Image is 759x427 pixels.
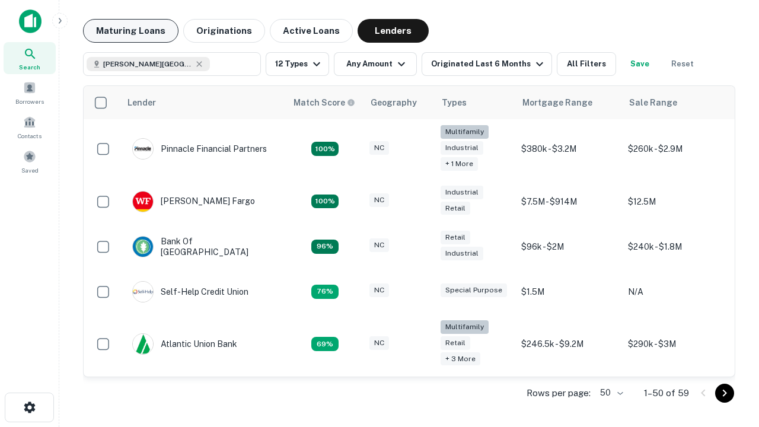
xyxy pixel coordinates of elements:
[522,95,592,110] div: Mortgage Range
[133,237,153,257] img: picture
[133,139,153,159] img: picture
[266,52,329,76] button: 12 Types
[441,247,483,260] div: Industrial
[294,96,353,109] h6: Match Score
[369,193,389,207] div: NC
[442,95,467,110] div: Types
[441,157,478,171] div: + 1 more
[4,77,56,109] a: Borrowers
[83,19,178,43] button: Maturing Loans
[700,294,759,351] iframe: Chat Widget
[629,95,677,110] div: Sale Range
[664,52,701,76] button: Reset
[133,282,153,302] img: picture
[132,191,255,212] div: [PERSON_NAME] Fargo
[311,142,339,156] div: Matching Properties: 26, hasApolloMatch: undefined
[622,86,729,119] th: Sale Range
[4,111,56,143] a: Contacts
[622,179,729,224] td: $12.5M
[286,86,363,119] th: Capitalize uses an advanced AI algorithm to match your search with the best lender. The match sco...
[133,334,153,354] img: picture
[441,283,507,297] div: Special Purpose
[294,96,355,109] div: Capitalize uses an advanced AI algorithm to match your search with the best lender. The match sco...
[441,125,489,139] div: Multifamily
[515,224,622,269] td: $96k - $2M
[515,119,622,179] td: $380k - $3.2M
[622,119,729,179] td: $260k - $2.9M
[622,269,729,314] td: N/A
[19,9,42,33] img: capitalize-icon.png
[21,165,39,175] span: Saved
[515,179,622,224] td: $7.5M - $914M
[311,285,339,299] div: Matching Properties: 11, hasApolloMatch: undefined
[441,336,470,350] div: Retail
[15,97,44,106] span: Borrowers
[4,145,56,177] a: Saved
[369,283,389,297] div: NC
[19,62,40,72] span: Search
[715,384,734,403] button: Go to next page
[441,231,470,244] div: Retail
[334,52,417,76] button: Any Amount
[441,186,483,199] div: Industrial
[431,57,547,71] div: Originated Last 6 Months
[358,19,429,43] button: Lenders
[441,202,470,215] div: Retail
[441,320,489,334] div: Multifamily
[132,138,267,160] div: Pinnacle Financial Partners
[103,59,192,69] span: [PERSON_NAME][GEOGRAPHIC_DATA], [GEOGRAPHIC_DATA]
[311,337,339,351] div: Matching Properties: 10, hasApolloMatch: undefined
[371,95,417,110] div: Geography
[132,236,275,257] div: Bank Of [GEOGRAPHIC_DATA]
[132,281,248,302] div: Self-help Credit Union
[132,333,237,355] div: Atlantic Union Bank
[595,384,625,401] div: 50
[515,86,622,119] th: Mortgage Range
[527,386,591,400] p: Rows per page:
[557,52,616,76] button: All Filters
[4,42,56,74] a: Search
[441,352,480,366] div: + 3 more
[622,224,729,269] td: $240k - $1.8M
[133,192,153,212] img: picture
[515,269,622,314] td: $1.5M
[127,95,156,110] div: Lender
[515,314,622,374] td: $246.5k - $9.2M
[441,141,483,155] div: Industrial
[120,86,286,119] th: Lender
[311,240,339,254] div: Matching Properties: 14, hasApolloMatch: undefined
[369,238,389,252] div: NC
[369,141,389,155] div: NC
[183,19,265,43] button: Originations
[422,52,552,76] button: Originated Last 6 Months
[363,86,435,119] th: Geography
[622,314,729,374] td: $290k - $3M
[18,131,42,141] span: Contacts
[369,336,389,350] div: NC
[435,86,515,119] th: Types
[644,386,689,400] p: 1–50 of 59
[270,19,353,43] button: Active Loans
[621,52,659,76] button: Save your search to get updates of matches that match your search criteria.
[311,195,339,209] div: Matching Properties: 15, hasApolloMatch: undefined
